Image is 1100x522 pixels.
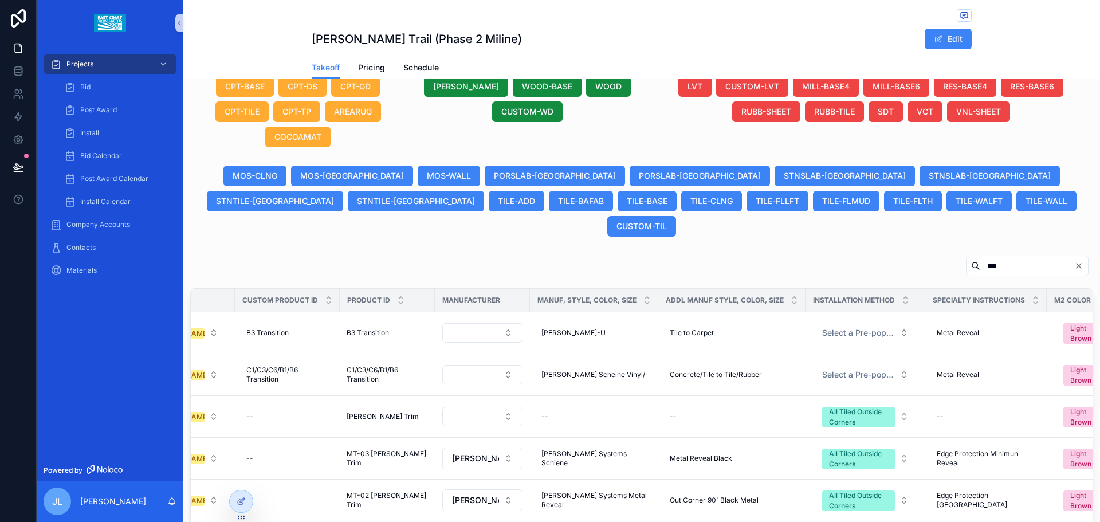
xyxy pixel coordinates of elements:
[452,494,499,506] span: [PERSON_NAME] Systems
[331,76,380,97] button: CPT-GD
[932,407,1040,426] a: --
[225,106,260,117] span: CPT-TILE
[442,447,523,470] a: Select Button
[549,191,613,211] button: TILE-BAFAB
[442,448,522,469] button: Select Button
[347,491,428,509] span: MT-02 [PERSON_NAME] Trim
[929,170,1051,182] span: STNSLAB-[GEOGRAPHIC_DATA]
[756,195,799,207] span: TILE-FLLFT
[618,191,677,211] button: TILE-BASE
[225,81,265,92] span: CPT-BASE
[498,195,535,207] span: TILE-ADD
[223,166,286,186] button: MOS-CLNG
[690,195,733,207] span: TILE-CLNG
[233,170,277,182] span: MOS-CLNG
[1074,261,1088,270] button: Clear
[805,101,864,122] button: RUBB-TILE
[501,106,553,117] span: CUSTOM-WD
[937,491,1035,509] span: Edge Protection [GEOGRAPHIC_DATA]
[358,57,385,80] a: Pricing
[80,128,99,138] span: Install
[522,81,572,92] span: WOOD-BASE
[246,454,253,463] div: --
[300,170,404,182] span: MOS-[GEOGRAPHIC_DATA]
[403,57,439,80] a: Schedule
[917,106,933,117] span: VCT
[442,323,523,343] a: Select Button
[57,146,176,166] a: Bid Calendar
[433,81,499,92] span: [PERSON_NAME]
[943,81,987,92] span: RES-BASE4
[57,100,176,120] a: Post Award
[485,166,625,186] button: PORSLAB-[GEOGRAPHIC_DATA]
[57,77,176,97] a: Bid
[732,101,800,122] button: RUBB-SHEET
[347,328,428,337] a: B3 Transition
[784,170,906,182] span: STNSLAB-[GEOGRAPHIC_DATA]
[37,46,183,296] div: scrollable content
[57,168,176,189] a: Post Award Calendar
[66,243,96,252] span: Contacts
[265,127,331,147] button: COCOAMAT
[242,491,333,509] a: --
[1026,195,1067,207] span: TILE-WALL
[934,76,996,97] button: RES-BASE4
[747,191,808,211] button: TILE-FLLFT
[357,195,475,207] span: STNTILE-[GEOGRAPHIC_DATA]
[216,195,334,207] span: STNTILE-[GEOGRAPHIC_DATA]
[537,296,637,305] span: Manuf, Style, Color, Size
[312,31,522,47] h1: [PERSON_NAME] Trail (Phase 2 Miline)
[670,328,714,337] span: Tile to Carpet
[66,220,130,229] span: Company Accounts
[80,105,117,115] span: Post Award
[869,101,903,122] button: SDT
[937,328,979,337] span: Metal Reveal
[813,323,918,343] button: Select Button
[813,191,879,211] button: TILE-FLMUD
[288,81,317,92] span: CPT-DS
[52,494,62,508] span: JL
[932,445,1040,472] a: Edge Protection Minimun Reveal
[595,81,622,92] span: WOOD
[627,195,667,207] span: TILE-BASE
[242,449,333,468] a: --
[946,191,1012,211] button: TILE-WALFT
[802,81,850,92] span: MILL-BASE4
[670,496,759,505] span: Out Corner 90` Black Metal
[937,449,1035,468] span: Edge Protection Minimun Reveal
[812,484,918,516] a: Select Button
[741,106,791,117] span: RUBB-SHEET
[725,81,779,92] span: CUSTOM-LVT
[274,131,321,143] span: COCOAMAT
[442,406,523,427] a: Select Button
[66,266,97,275] span: Materials
[424,76,508,97] button: [PERSON_NAME]
[246,412,253,421] div: --
[347,449,428,468] a: MT-03 [PERSON_NAME] Trim
[442,489,522,511] button: Select Button
[57,191,176,212] a: Install Calendar
[616,221,667,232] span: CUSTOM-TIL
[442,364,523,385] a: Select Button
[347,366,428,384] span: C1/C3/C6/B1/B6 Transition
[340,81,371,92] span: CPT-GD
[418,166,480,186] button: MOS-WALL
[347,328,389,337] span: B3 Transition
[873,81,920,92] span: MILL-BASE6
[347,296,390,305] span: Product ID
[775,166,915,186] button: STNSLAB-[GEOGRAPHIC_DATA]
[665,407,799,426] a: --
[681,191,742,211] button: TILE-CLNG
[1016,191,1077,211] button: TILE-WALL
[812,322,918,344] a: Select Button
[537,445,651,472] a: [PERSON_NAME] Systems Schiene
[492,101,563,122] button: CUSTOM-WD
[932,366,1040,384] a: Metal Reveal
[639,170,761,182] span: PORSLAB-[GEOGRAPHIC_DATA]
[813,401,918,432] button: Select Button
[442,489,523,512] a: Select Button
[348,191,484,211] button: STNTILE-[GEOGRAPHIC_DATA]
[541,370,645,379] span: [PERSON_NAME] Scheine Vinyl/
[312,62,340,73] span: Takeoff
[812,401,918,433] a: Select Button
